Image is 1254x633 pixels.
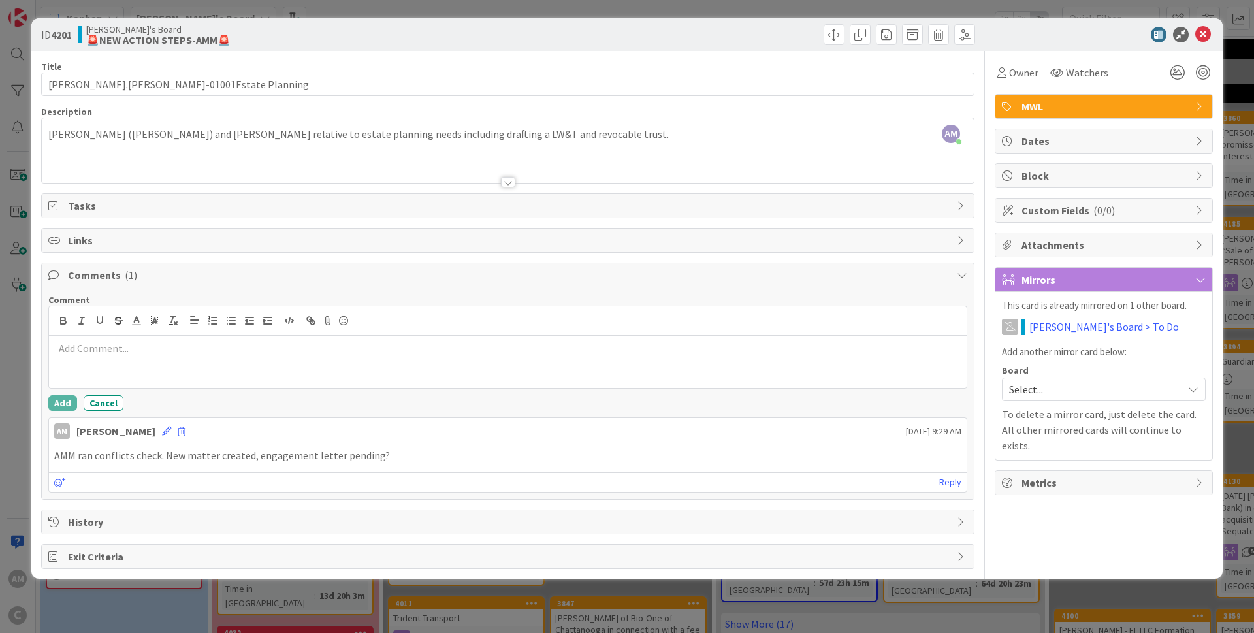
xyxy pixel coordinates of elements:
[1021,99,1189,114] span: MWL
[68,233,950,248] span: Links
[48,395,77,411] button: Add
[1002,366,1029,375] span: Board
[1021,203,1189,218] span: Custom Fields
[1009,65,1038,80] span: Owner
[68,514,950,530] span: History
[1002,345,1206,360] p: Add another mirror card below:
[1021,237,1189,253] span: Attachments
[54,423,70,439] div: AM
[125,268,137,282] span: ( 1 )
[41,61,62,73] label: Title
[1029,319,1179,334] a: [PERSON_NAME]'s Board > To Do
[906,425,961,438] span: [DATE] 9:29 AM
[68,549,950,564] span: Exit Criteria
[1002,299,1206,314] p: This card is already mirrored on 1 other board.
[1093,204,1115,217] span: ( 0/0 )
[1066,65,1108,80] span: Watchers
[41,73,974,96] input: type card name here...
[86,35,231,45] b: 🚨NEW ACTION STEPS-AMM🚨
[48,127,967,142] p: [PERSON_NAME] ([PERSON_NAME]) and [PERSON_NAME] relative to estate planning needs including draft...
[41,106,92,118] span: Description
[76,423,155,439] div: [PERSON_NAME]
[68,267,950,283] span: Comments
[54,448,961,463] p: AMM ran conflicts check. New matter created, engagement letter pending?
[86,24,231,35] span: [PERSON_NAME]'s Board
[1021,475,1189,491] span: Metrics
[939,474,961,491] a: Reply
[51,28,72,41] b: 4201
[942,125,960,143] span: AM
[1002,406,1206,453] p: To delete a mirror card, just delete the card. All other mirrored cards will continue to exists.
[84,395,123,411] button: Cancel
[48,294,90,306] span: Comment
[1021,272,1189,287] span: Mirrors
[1021,133,1189,149] span: Dates
[1009,380,1176,398] span: Select...
[41,27,72,42] span: ID
[68,198,950,214] span: Tasks
[1021,168,1189,184] span: Block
